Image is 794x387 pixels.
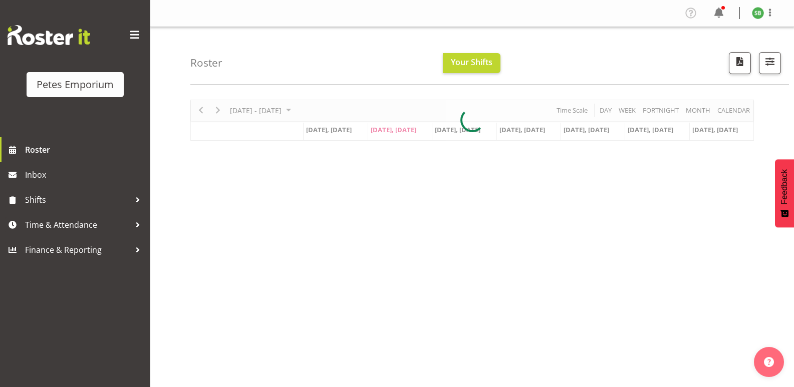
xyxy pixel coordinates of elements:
button: Your Shifts [443,53,500,73]
button: Filter Shifts [759,52,781,74]
button: Feedback - Show survey [775,159,794,227]
span: Roster [25,142,145,157]
span: Inbox [25,167,145,182]
span: Your Shifts [451,57,492,68]
img: help-xxl-2.png [764,357,774,367]
span: Feedback [780,169,789,204]
span: Shifts [25,192,130,207]
img: stephanie-burden9828.jpg [752,7,764,19]
span: Time & Attendance [25,217,130,232]
div: Petes Emporium [37,77,114,92]
span: Finance & Reporting [25,242,130,257]
img: Rosterit website logo [8,25,90,45]
h4: Roster [190,57,222,69]
button: Download a PDF of the roster according to the set date range. [729,52,751,74]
